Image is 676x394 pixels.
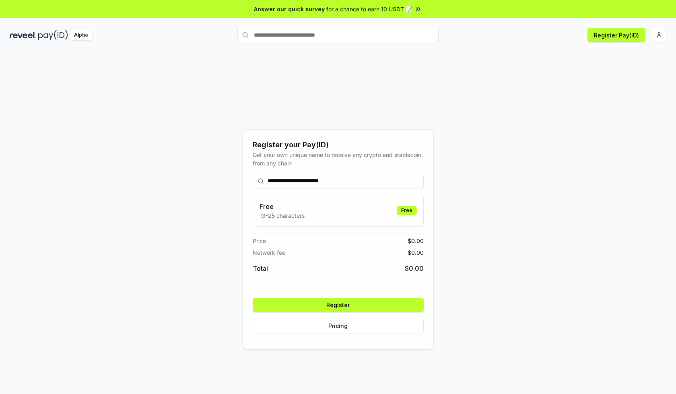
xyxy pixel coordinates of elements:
div: Register your Pay(ID) [253,139,424,151]
h3: Free [260,202,305,211]
span: $ 0.00 [405,264,424,273]
div: Alpha [70,30,92,40]
button: Register Pay(ID) [587,28,645,42]
img: reveel_dark [10,30,37,40]
span: $ 0.00 [408,237,424,245]
span: $ 0.00 [408,248,424,257]
div: Get your own unique name to receive any crypto and stablecoin, from any chain [253,151,424,167]
img: pay_id [38,30,68,40]
span: Price [253,237,266,245]
span: Total [253,264,268,273]
span: Answer our quick survey [254,5,325,13]
span: Network fee [253,248,285,257]
span: for a chance to earn 10 USDT 📝 [326,5,412,13]
p: 13-25 characters [260,211,305,220]
button: Pricing [253,319,424,333]
div: Free [397,206,417,215]
button: Register [253,298,424,312]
